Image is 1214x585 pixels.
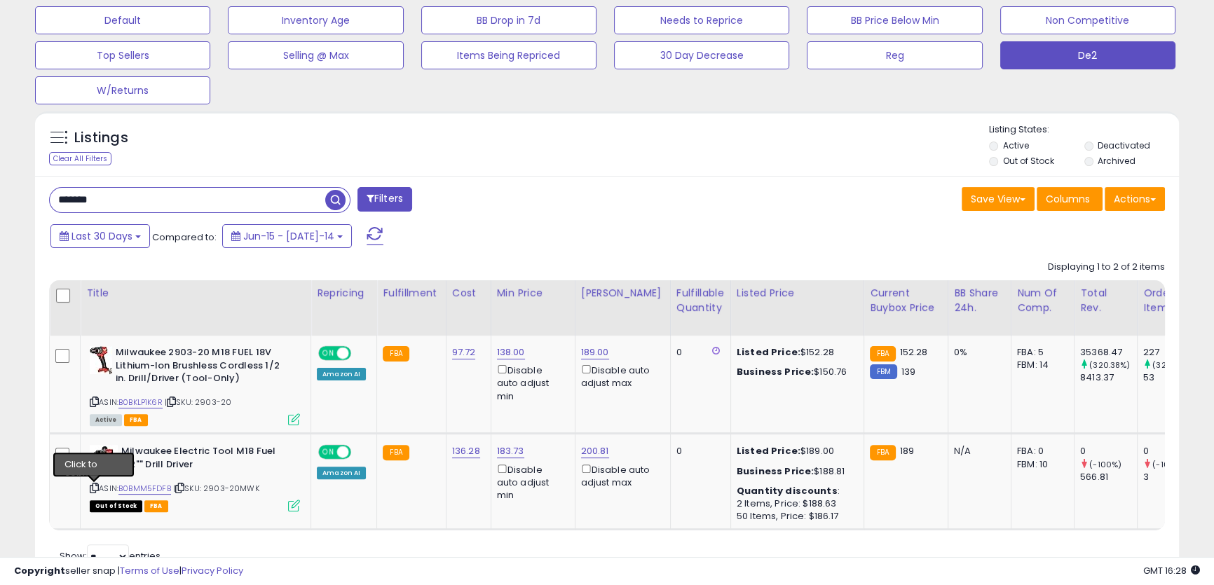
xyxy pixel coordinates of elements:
div: FBM: 10 [1017,458,1063,471]
div: ASIN: [90,445,300,510]
div: $150.76 [737,366,853,378]
small: FBM [870,364,897,379]
button: Filters [357,187,412,212]
div: FBA: 5 [1017,346,1063,359]
span: Columns [1046,192,1090,206]
button: W/Returns [35,76,210,104]
span: Jun-15 - [DATE]-14 [243,229,334,243]
div: 227 [1143,346,1200,359]
div: ASIN: [90,346,300,424]
h5: Listings [74,128,128,148]
a: 183.73 [497,444,524,458]
button: Reg [807,41,982,69]
div: Title [86,286,305,301]
button: 30 Day Decrease [614,41,789,69]
small: (-100%) [1089,459,1121,470]
button: Columns [1037,187,1103,211]
span: 2025-08-14 16:28 GMT [1143,564,1200,577]
button: De2 [1000,41,1175,69]
span: OFF [349,446,371,458]
button: Last 30 Days [50,224,150,248]
small: FBA [870,346,896,362]
div: 0 [676,346,720,359]
div: $152.28 [737,346,853,359]
div: Disable auto adjust max [581,462,660,489]
div: BB Share 24h. [954,286,1005,315]
div: seller snap | | [14,565,243,578]
small: (328.3%) [1152,359,1187,371]
b: Listed Price: [737,444,800,457]
div: Displaying 1 to 2 of 2 items [1048,261,1165,274]
div: 35368.47 [1080,346,1137,359]
span: | SKU: 2903-20 [165,397,231,408]
div: 2 Items, Price: $188.63 [737,497,853,510]
strong: Copyright [14,564,65,577]
b: Milwaukee 2903-20 M18 FUEL 18V Lithium-Ion Brushless Cordless 1/2 in. Drill/Driver (Tool-Only) [116,346,286,389]
a: 136.28 [452,444,480,458]
div: Min Price [497,286,569,301]
a: B0BKLP1K6R [118,397,163,408]
span: 189 [899,444,913,457]
a: Terms of Use [120,564,179,577]
button: Non Competitive [1000,6,1175,34]
div: Current Buybox Price [870,286,942,315]
div: FBM: 14 [1017,359,1063,371]
small: FBA [870,445,896,460]
a: 189.00 [581,345,609,359]
span: 152.28 [899,345,927,359]
span: OFF [349,347,371,359]
div: 0 [1143,445,1200,457]
a: Privacy Policy [182,564,243,577]
div: : [737,485,853,497]
div: Fulfillment [383,286,439,301]
img: 413lXhdPufL._SL40_.jpg [90,346,112,374]
div: Total Rev. [1080,286,1131,315]
div: 3 [1143,471,1200,483]
button: Default [35,6,210,34]
div: 0 [1080,445,1137,457]
span: ON [320,446,337,458]
a: B0BMM5FDFB [118,483,171,495]
div: Disable auto adjust min [497,362,564,403]
button: Items Being Repriced [421,41,596,69]
div: Ordered Items [1143,286,1194,315]
small: (320.38%) [1089,359,1130,371]
b: Milwaukee Electric Tool M18 Fuel 1/2"" Drill Driver [121,445,292,474]
div: Disable auto adjust max [581,362,660,390]
div: Fulfillable Quantity [676,286,725,315]
span: Show: entries [60,549,161,563]
p: Listing States: [989,123,1179,137]
div: [PERSON_NAME] [581,286,664,301]
b: Business Price: [737,365,814,378]
label: Out of Stock [1002,155,1053,167]
button: Inventory Age [228,6,403,34]
button: BB Price Below Min [807,6,982,34]
div: N/A [954,445,1000,457]
span: FBA [124,414,148,426]
label: Active [1002,139,1028,151]
div: 8413.37 [1080,371,1137,384]
span: Compared to: [152,230,217,244]
div: Cost [452,286,485,301]
button: Selling @ Max [228,41,403,69]
a: 200.81 [581,444,609,458]
b: Business Price: [737,464,814,478]
div: FBA: 0 [1017,445,1063,457]
label: Archived [1098,155,1135,167]
span: All listings that are currently out of stock and unavailable for purchase on Amazon [90,500,142,512]
button: BB Drop in 7d [421,6,596,34]
div: 50 Items, Price: $186.17 [737,510,853,523]
small: FBA [383,346,409,362]
div: Amazon AI [317,467,366,479]
a: 97.72 [452,345,476,359]
small: (-100%) [1152,459,1185,470]
div: 0% [954,346,1000,359]
div: 566.81 [1080,471,1137,483]
b: Listed Price: [737,345,800,359]
label: Deactivated [1098,139,1150,151]
div: Repricing [317,286,371,301]
div: Listed Price [737,286,858,301]
div: 0 [676,445,720,457]
span: FBA [144,500,168,512]
div: Num of Comp. [1017,286,1068,315]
